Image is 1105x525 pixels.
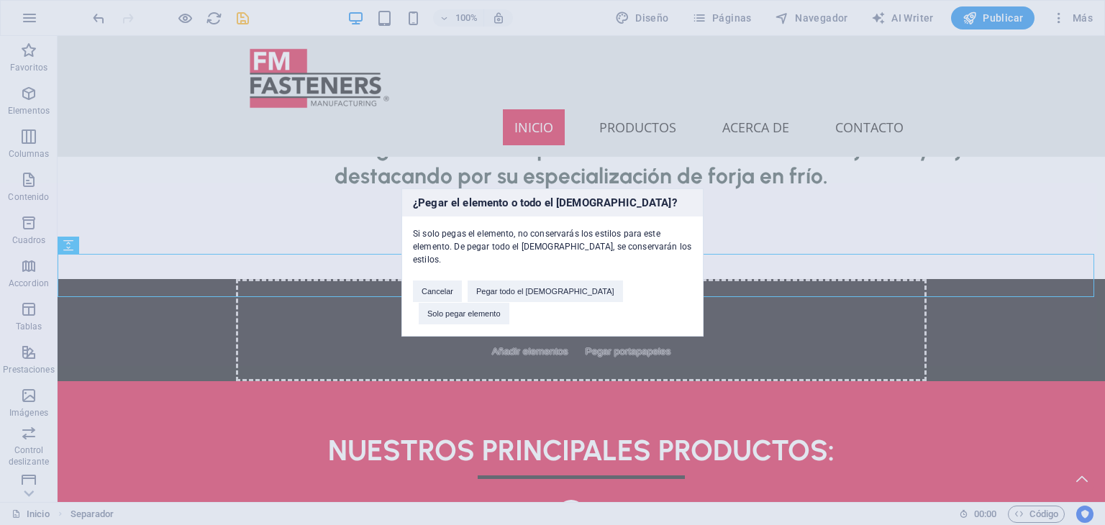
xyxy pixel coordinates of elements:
button: Solo pegar elemento [419,303,509,324]
span: Pegar portapapeles [522,306,619,326]
div: Si solo pegas el elemento, no conservarás los estilos para este elemento. De pegar todo el [DEMOG... [402,216,703,266]
button: Cancelar [413,280,462,302]
h3: ¿Pegar el elemento o todo el [DEMOGRAPHIC_DATA]? [402,189,703,216]
div: Suelta el contenido aquí [178,243,869,345]
span: Añadir elementos [429,306,517,326]
button: Pegar todo el [DEMOGRAPHIC_DATA] [468,280,623,302]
